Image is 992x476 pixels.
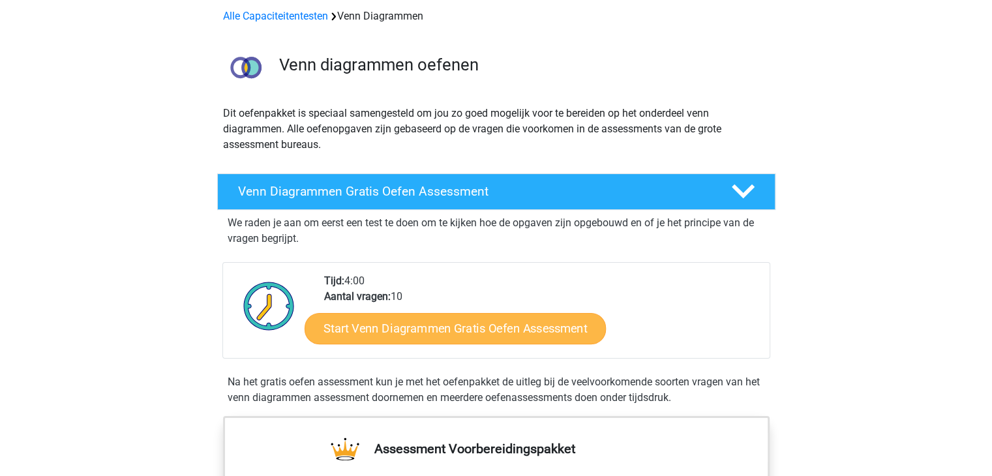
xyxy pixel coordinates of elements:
b: Aantal vragen: [324,290,391,303]
p: We raden je aan om eerst een test te doen om te kijken hoe de opgaven zijn opgebouwd en of je het... [228,215,765,246]
b: Tijd: [324,275,344,287]
h3: Venn diagrammen oefenen [279,55,765,75]
div: 4:00 10 [314,273,769,358]
p: Dit oefenpakket is speciaal samengesteld om jou zo goed mogelijk voor te bereiden op het onderdee... [223,106,770,153]
div: Na het gratis oefen assessment kun je met het oefenpakket de uitleg bij de veelvoorkomende soorte... [222,374,770,406]
h4: Venn Diagrammen Gratis Oefen Assessment [238,184,710,199]
div: Venn Diagrammen [218,8,775,24]
img: venn diagrammen [218,40,273,95]
a: Alle Capaciteitentesten [223,10,328,22]
img: Klok [236,273,302,338]
a: Venn Diagrammen Gratis Oefen Assessment [212,173,781,210]
a: Start Venn Diagrammen Gratis Oefen Assessment [305,313,606,344]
